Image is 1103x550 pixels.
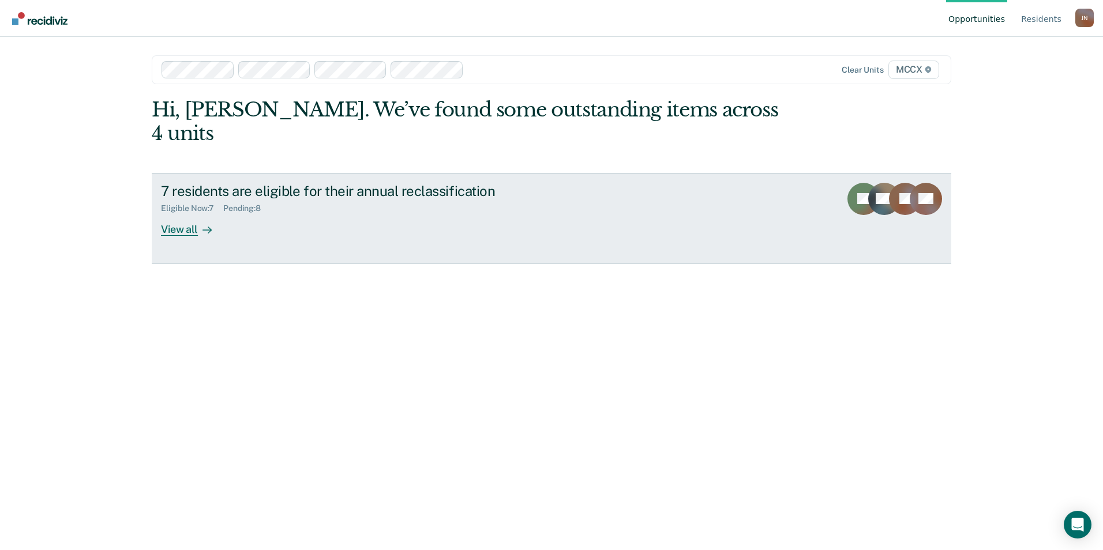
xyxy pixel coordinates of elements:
[161,204,223,213] div: Eligible Now : 7
[1075,9,1094,27] button: Profile dropdown button
[842,65,884,75] div: Clear units
[161,183,566,199] div: 7 residents are eligible for their annual reclassification
[223,204,270,213] div: Pending : 8
[161,213,226,236] div: View all
[152,98,791,145] div: Hi, [PERSON_NAME]. We’ve found some outstanding items across 4 units
[1075,9,1094,27] div: J N
[1064,511,1091,538] div: Open Intercom Messenger
[12,12,67,25] img: Recidiviz
[152,173,951,264] a: 7 residents are eligible for their annual reclassificationEligible Now:7Pending:8View all
[888,61,939,79] span: MCCX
